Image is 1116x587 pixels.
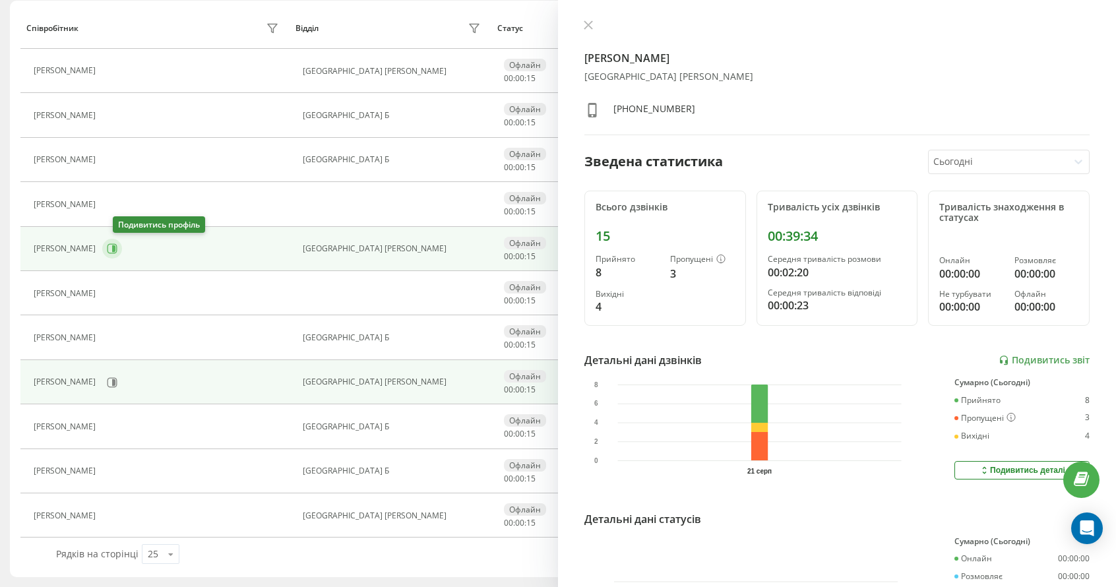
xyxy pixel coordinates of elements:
div: : : [504,118,536,127]
div: Офлайн [504,103,546,115]
div: [PERSON_NAME] [34,511,99,520]
div: Співробітник [26,24,78,33]
div: Детальні дані дзвінків [584,352,702,368]
div: [PHONE_NUMBER] [613,102,695,121]
div: Середня тривалість розмови [768,255,907,264]
div: Пропущені [670,255,734,265]
span: 00 [504,295,513,306]
div: 15 [596,228,735,244]
div: Не турбувати [939,290,1003,299]
text: 4 [594,419,598,426]
div: Офлайн [504,192,546,204]
div: [GEOGRAPHIC_DATA] [PERSON_NAME] [303,511,484,520]
span: 00 [515,251,524,262]
div: Подивитись деталі [979,465,1065,476]
div: 00:00:00 [1058,572,1090,581]
span: 15 [526,251,536,262]
div: 8 [1085,396,1090,405]
span: 00 [515,384,524,395]
div: Офлайн [504,148,546,160]
span: 15 [526,428,536,439]
div: 25 [148,547,158,561]
span: 00 [504,517,513,528]
div: Онлайн [939,256,1003,265]
div: Офлайн [504,459,546,472]
text: 8 [594,381,598,388]
span: 00 [504,428,513,439]
div: [GEOGRAPHIC_DATA] [PERSON_NAME] [303,67,484,76]
span: 15 [526,162,536,173]
div: [PERSON_NAME] [34,289,99,298]
span: 00 [504,117,513,128]
div: Тривалість усіх дзвінків [768,202,907,213]
span: 00 [504,206,513,217]
span: 15 [526,206,536,217]
div: Офлайн [504,325,546,338]
span: 15 [526,384,536,395]
div: : : [504,252,536,261]
div: 00:00:00 [1014,266,1078,282]
span: 15 [526,473,536,484]
div: Подивитись профіль [113,216,205,233]
span: 00 [515,295,524,306]
div: 4 [1085,431,1090,441]
div: : : [504,207,536,216]
div: 8 [596,264,660,280]
text: 21 серп [747,468,772,475]
div: Всього дзвінків [596,202,735,213]
span: 00 [504,73,513,84]
span: 15 [526,117,536,128]
span: 00 [504,251,513,262]
div: 00:02:20 [768,264,907,280]
span: 00 [504,384,513,395]
div: Офлайн [504,414,546,427]
h4: [PERSON_NAME] [584,50,1090,66]
div: : : [504,429,536,439]
span: 00 [515,162,524,173]
span: 00 [515,428,524,439]
div: 4 [596,299,660,315]
div: : : [504,74,536,83]
div: Сумарно (Сьогодні) [954,378,1090,387]
div: [GEOGRAPHIC_DATA] [PERSON_NAME] [584,71,1090,82]
div: [PERSON_NAME] [34,111,99,120]
div: Зведена статистика [584,152,723,171]
div: 00:00:00 [1058,554,1090,563]
div: [GEOGRAPHIC_DATA] Б [303,333,484,342]
a: Подивитись звіт [999,355,1090,366]
div: Офлайн [504,503,546,516]
span: 00 [504,473,513,484]
div: Онлайн [954,554,992,563]
div: Офлайн [1014,290,1078,299]
span: 15 [526,339,536,350]
div: Прийнято [596,255,660,264]
div: [PERSON_NAME] [34,244,99,253]
button: Подивитись деталі [954,461,1090,479]
div: Вихідні [954,431,989,441]
div: 00:39:34 [768,228,907,244]
div: Тривалість знаходження в статусах [939,202,1078,224]
div: : : [504,385,536,394]
span: 15 [526,295,536,306]
div: Середня тривалість відповіді [768,288,907,297]
text: 2 [594,438,598,445]
div: 3 [1085,413,1090,423]
span: 00 [515,206,524,217]
div: Статус [497,24,523,33]
div: Сумарно (Сьогодні) [954,537,1090,546]
span: 00 [504,162,513,173]
span: 00 [515,517,524,528]
div: [GEOGRAPHIC_DATA] Б [303,466,484,476]
div: Вихідні [596,290,660,299]
text: 0 [594,457,598,464]
div: 00:00:00 [939,266,1003,282]
div: : : [504,474,536,483]
text: 6 [594,400,598,408]
div: 3 [670,266,734,282]
div: Офлайн [504,237,546,249]
div: [PERSON_NAME] [34,422,99,431]
div: [PERSON_NAME] [34,155,99,164]
div: Розмовляє [954,572,1003,581]
div: [GEOGRAPHIC_DATA] Б [303,155,484,164]
div: : : [504,340,536,350]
